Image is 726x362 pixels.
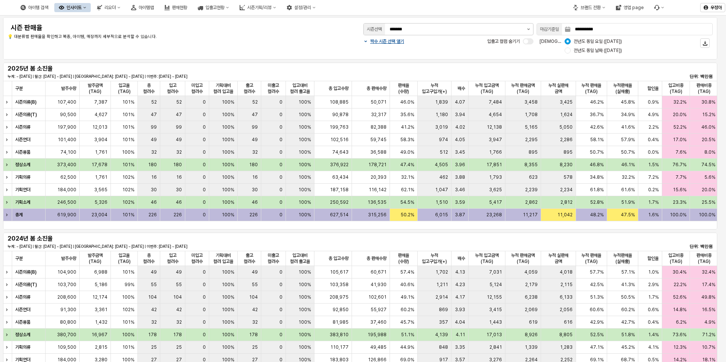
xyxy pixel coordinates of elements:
span: 판매비중(TAG) [693,252,715,264]
span: 17.0% [673,137,687,143]
h4: 시즌 판매율 [11,24,298,31]
span: 90,878 [332,112,349,118]
span: 46.0% [701,124,715,130]
span: 373,400 [57,162,76,168]
span: 62.1% [401,187,414,193]
span: 총 컬러수 [141,82,157,94]
span: 180 [249,162,258,168]
span: 0 [203,187,206,193]
span: 배수 [458,85,465,91]
span: 107,400 [57,99,76,105]
strong: 시즌의류(B) [15,99,36,105]
span: 46.1% [621,162,635,168]
div: 판매현황 [160,3,192,12]
div: 판매현황 [172,5,187,10]
span: 배수 [458,255,465,261]
span: 3,625 [489,187,502,193]
div: 브랜드 전환 [581,5,601,10]
span: 58.1% [590,137,604,143]
span: 100% [298,99,311,105]
strong: 시즌의류 [15,124,30,130]
span: 5,165 [525,124,538,130]
span: 1,839 [435,99,448,105]
span: 누적 판매율(TAG) [579,82,604,94]
span: 입고 컬러수 [163,82,182,94]
div: Expand row [3,316,13,328]
div: 입출고현황 [205,5,224,10]
span: 100% [298,174,311,180]
div: 아이템맵 [139,5,154,10]
span: 4.02 [455,124,465,130]
button: 브랜드 전환 [568,3,610,12]
span: 3.96 [455,162,465,168]
span: 180 [148,162,157,168]
div: 리오더 [104,5,116,10]
span: 0 [279,99,283,105]
span: 76.7% [672,162,687,168]
span: 50.7% [621,149,635,155]
span: 0 [279,174,283,180]
button: 아이템맵 [126,3,158,12]
span: 187,158 [330,187,349,193]
span: 4,627 [95,112,107,118]
span: 1,766 [489,149,502,155]
span: 17,851 [486,162,502,168]
span: 입고비중(TAG) [665,82,687,94]
span: 462 [439,174,448,180]
div: Expand row [3,146,13,158]
span: 3,904 [94,137,107,143]
span: 47 [252,112,258,118]
span: 1,761 [95,174,107,180]
span: 32 [151,149,157,155]
span: 30 [151,187,157,193]
span: 82,388 [371,124,387,130]
span: 90,500 [60,112,76,118]
span: 100% [298,137,311,143]
span: 20.0% [673,112,687,118]
strong: 시즌의류(T) [15,112,37,117]
span: 8,355 [524,162,538,168]
span: 197,900 [57,124,76,130]
span: 7,484 [489,99,502,105]
span: 100% [298,112,311,118]
span: 2,286 [560,137,573,143]
span: 발주금액(TAG) [83,252,107,264]
span: 0 [203,137,206,143]
div: Expand row [3,209,13,221]
span: 할인율 [647,85,659,91]
span: 출고 컬러수 [241,252,258,264]
span: 41.2% [401,124,414,130]
span: 58.3% [400,137,414,143]
span: 4.05 [455,137,465,143]
span: 100% [222,112,234,118]
span: 0 [203,112,206,118]
span: 누적 입고금액(TAG) [472,252,502,264]
span: 99 [151,124,157,130]
span: 누적 입고구입가(+) [421,82,448,94]
span: 3.46 [455,187,465,193]
span: 36.7% [590,112,604,118]
span: 32.1% [401,174,414,180]
div: 입출고현황 [193,3,234,12]
span: [DEMOGRAPHIC_DATA] 기준: [540,39,600,44]
button: 시즌기획/리뷰 [235,3,281,12]
h5: 2025년 봄 소진율 [8,65,125,72]
button: 아이템 검색 [16,3,53,12]
span: 5,050 [559,124,573,130]
span: 100% [222,162,234,168]
span: 미입고 컬러수 [188,252,206,264]
div: Expand row [3,196,13,208]
span: 102,516 [330,137,349,143]
span: 59,745 [370,137,387,143]
strong: 시즌용품 [15,150,30,155]
div: Expand row [3,109,13,121]
span: 62,500 [60,174,76,180]
span: 0 [203,162,206,168]
span: 3,425 [560,99,573,105]
span: 52 [176,99,182,105]
strong: 기획의류 [15,175,30,180]
span: 32 [252,149,258,155]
